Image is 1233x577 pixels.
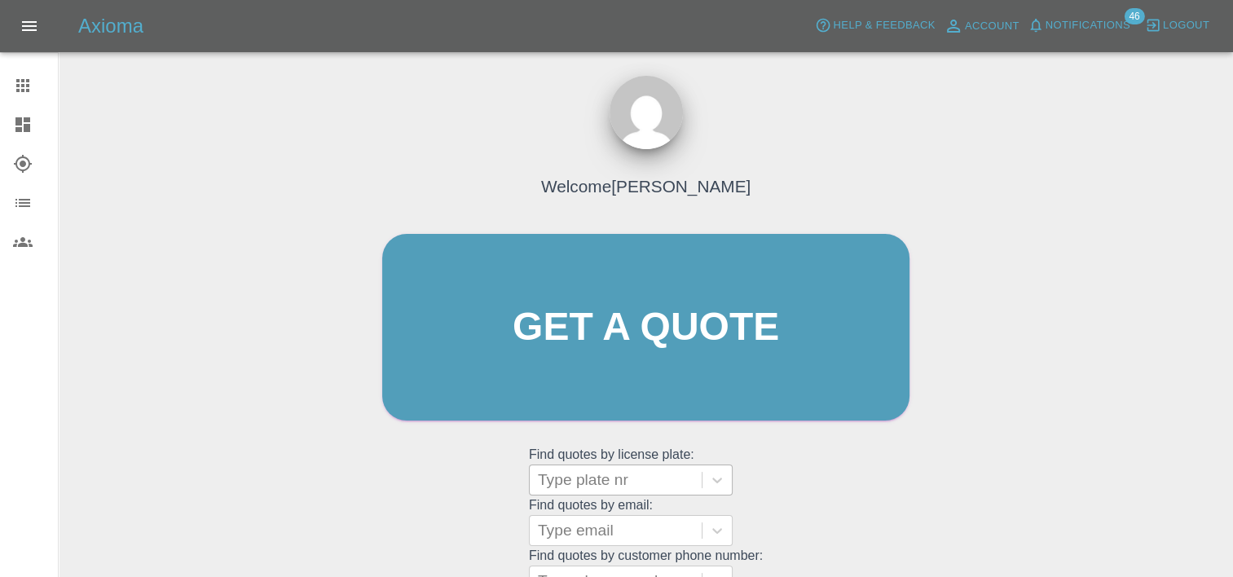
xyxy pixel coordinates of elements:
img: ... [610,76,683,149]
a: Get a quote [382,234,909,421]
a: Account [940,13,1024,39]
span: Logout [1163,16,1209,35]
span: Account [965,17,1019,36]
button: Logout [1141,13,1213,38]
button: Open drawer [10,7,49,46]
span: Help & Feedback [833,16,935,35]
grid: Find quotes by license plate: [529,447,763,496]
span: 46 [1124,8,1144,24]
button: Notifications [1024,13,1134,38]
button: Help & Feedback [811,13,939,38]
h4: Welcome [PERSON_NAME] [541,174,751,199]
span: Notifications [1046,16,1130,35]
h5: Axioma [78,13,143,39]
grid: Find quotes by email: [529,498,763,546]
